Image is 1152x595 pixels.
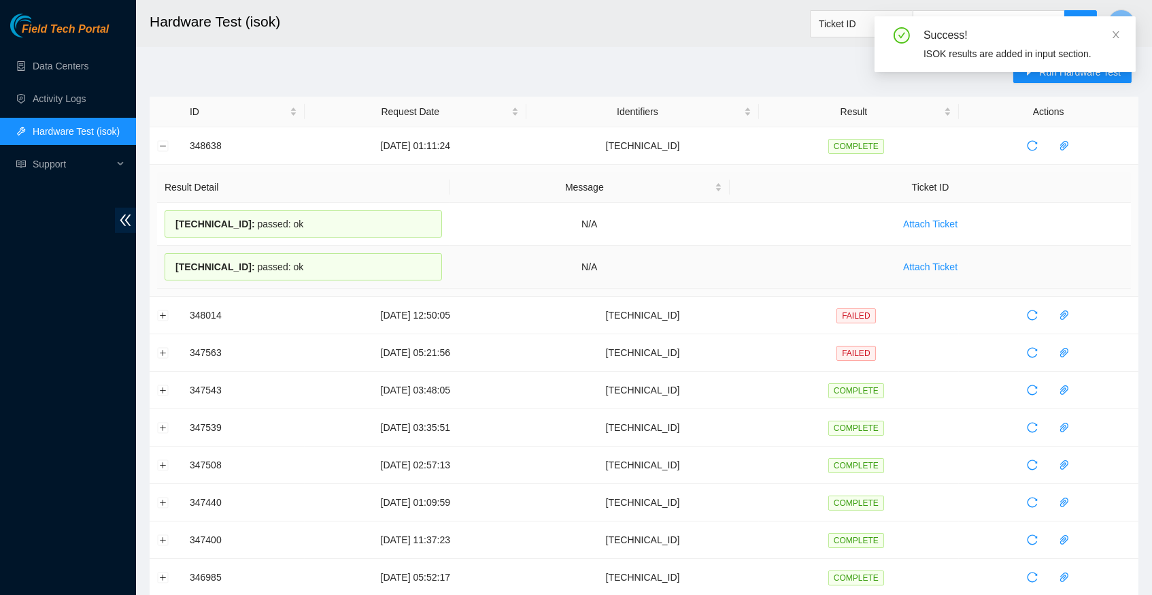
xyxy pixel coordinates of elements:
[1054,572,1074,583] span: paper-clip
[10,14,69,37] img: Akamai Technologies
[1054,460,1074,470] span: paper-clip
[1022,497,1043,508] span: reload
[182,372,305,409] td: 347543
[33,93,86,104] a: Activity Logs
[526,334,760,372] td: [TECHNICAL_ID]
[1021,566,1043,588] button: reload
[924,46,1119,61] div: ISOK results are added in input section.
[22,23,109,36] span: Field Tech Portal
[1022,534,1043,545] span: reload
[182,521,305,559] td: 347400
[1022,422,1043,433] span: reload
[892,256,968,278] button: Attach Ticket
[526,297,760,334] td: [TECHNICAL_ID]
[1053,379,1075,401] button: paper-clip
[305,297,526,334] td: [DATE] 12:50:05
[175,261,255,272] span: [TECHNICAL_ID] :
[450,246,730,289] td: N/A
[165,253,442,280] div: passed: ok
[828,570,884,585] span: COMPLETE
[158,347,169,358] button: Expand row
[903,259,958,274] span: Attach Ticket
[1108,10,1135,37] button: J
[526,521,760,559] td: [TECHNICAL_ID]
[305,409,526,447] td: [DATE] 03:35:51
[16,159,26,169] span: read
[1053,417,1075,438] button: paper-clip
[182,484,305,521] td: 347440
[828,383,884,398] span: COMPLETE
[1022,310,1043,321] span: reload
[526,409,760,447] td: [TECHNICAL_ID]
[526,447,760,484] td: [TECHNICAL_ID]
[182,409,305,447] td: 347539
[158,534,169,545] button: Expand row
[305,372,526,409] td: [DATE] 03:48:05
[1022,385,1043,396] span: reload
[1064,10,1097,37] button: search
[305,447,526,484] td: [DATE] 02:57:13
[1054,422,1074,433] span: paper-clip
[894,27,910,44] span: check-circle
[33,150,113,178] span: Support
[175,219,255,229] span: [TECHNICAL_ID] :
[1054,497,1074,508] span: paper-clip
[1053,529,1075,551] button: paper-clip
[1021,454,1043,476] button: reload
[526,484,760,521] td: [TECHNICAL_ID]
[33,61,88,71] a: Data Centers
[1021,529,1043,551] button: reload
[305,521,526,559] td: [DATE] 11:37:23
[182,334,305,372] td: 347563
[1054,385,1074,396] span: paper-clip
[828,139,884,154] span: COMPLETE
[1119,15,1124,32] span: J
[1022,347,1043,358] span: reload
[10,25,109,42] a: Akamai TechnologiesField Tech Portal
[157,172,450,203] th: Result Detail
[1054,534,1074,545] span: paper-clip
[836,346,875,361] span: FAILED
[1022,140,1043,151] span: reload
[305,127,526,165] td: [DATE] 01:11:24
[1054,347,1074,358] span: paper-clip
[828,421,884,436] span: COMPLETE
[158,140,169,151] button: Collapse row
[1053,492,1075,513] button: paper-clip
[1022,460,1043,470] span: reload
[1021,379,1043,401] button: reload
[158,310,169,321] button: Expand row
[165,210,442,238] div: passed: ok
[959,97,1138,127] th: Actions
[305,334,526,372] td: [DATE] 05:21:56
[1053,135,1075,157] button: paper-clip
[828,533,884,548] span: COMPLETE
[1021,304,1043,326] button: reload
[158,497,169,508] button: Expand row
[182,447,305,484] td: 347508
[1053,454,1075,476] button: paper-clip
[819,14,904,34] span: Ticket ID
[1021,342,1043,364] button: reload
[115,208,136,233] span: double-left
[1021,492,1043,513] button: reload
[1022,572,1043,583] span: reload
[158,422,169,433] button: Expand row
[924,27,1119,44] div: Success!
[158,385,169,396] button: Expand row
[913,10,1065,37] input: Enter text here...
[182,297,305,334] td: 348014
[1054,310,1074,321] span: paper-clip
[892,213,968,235] button: Attach Ticket
[1111,30,1121,39] span: close
[836,308,875,323] span: FAILED
[903,216,958,231] span: Attach Ticket
[1053,342,1075,364] button: paper-clip
[828,496,884,511] span: COMPLETE
[158,572,169,583] button: Expand row
[1054,140,1074,151] span: paper-clip
[1053,304,1075,326] button: paper-clip
[828,458,884,473] span: COMPLETE
[450,203,730,246] td: N/A
[158,460,169,470] button: Expand row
